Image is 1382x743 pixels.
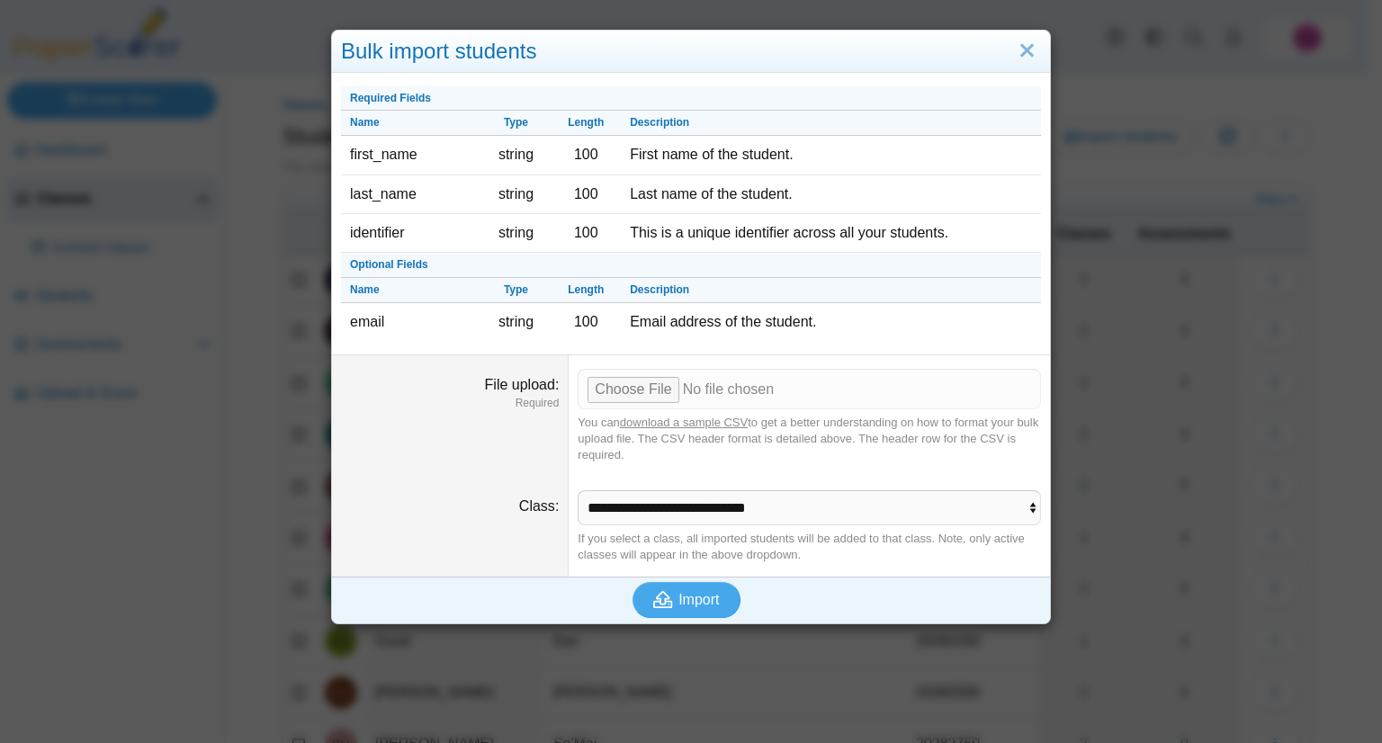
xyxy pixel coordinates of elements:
[621,278,1041,303] th: Description
[481,136,552,175] td: string
[678,592,719,607] span: Import
[341,396,559,411] dfn: Required
[341,86,1041,112] th: Required Fields
[341,253,1041,278] th: Optional Fields
[341,111,481,136] th: Name
[621,136,1041,175] td: First name of the student.
[332,31,1050,73] div: Bulk import students
[578,415,1041,464] div: You can to get a better understanding on how to format your bulk upload file. The CSV header form...
[551,175,621,214] td: 100
[633,582,740,618] button: Import
[620,416,748,429] a: download a sample CSV
[519,498,559,514] label: Class
[1013,36,1041,67] a: Close
[481,175,552,214] td: string
[578,531,1041,563] div: If you select a class, all imported students will be added to that class. Note, only active class...
[621,214,1041,253] td: This is a unique identifier across all your students.
[621,175,1041,214] td: Last name of the student.
[551,278,621,303] th: Length
[621,303,1041,341] td: Email address of the student.
[341,175,481,214] td: last_name
[481,214,552,253] td: string
[551,136,621,175] td: 100
[485,377,560,392] label: File upload
[341,278,481,303] th: Name
[551,214,621,253] td: 100
[551,303,621,341] td: 100
[551,111,621,136] th: Length
[481,111,552,136] th: Type
[341,136,481,175] td: first_name
[481,303,552,341] td: string
[481,278,552,303] th: Type
[341,303,481,341] td: email
[341,214,481,253] td: identifier
[621,111,1041,136] th: Description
